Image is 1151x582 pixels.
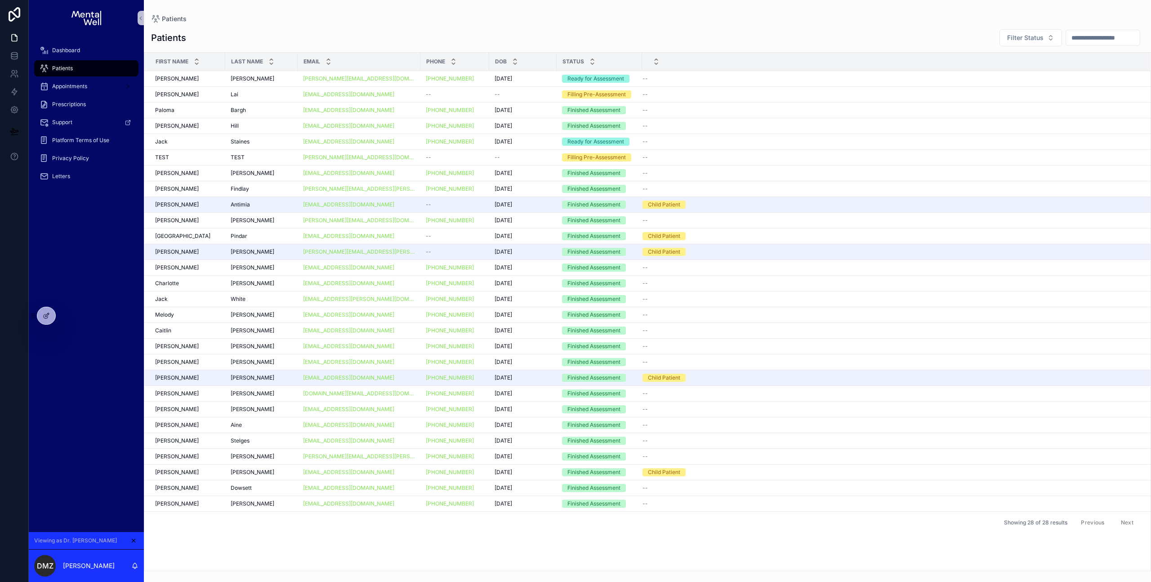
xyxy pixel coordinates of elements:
a: TEST [231,154,292,161]
a: Finished Assessment [562,295,637,303]
a: [PHONE_NUMBER] [426,311,484,318]
div: Ready for Assessment [567,138,624,146]
span: -- [495,154,500,161]
a: [DATE] [495,170,551,177]
a: Child Patient [642,201,1139,209]
a: [PHONE_NUMBER] [426,343,474,350]
a: [EMAIL_ADDRESS][DOMAIN_NAME] [303,201,415,208]
span: Melody [155,311,174,318]
span: Privacy Policy [52,155,89,162]
a: -- [642,280,1139,287]
span: [PERSON_NAME] [231,374,274,381]
span: Charlotte [155,280,179,287]
span: Paloma [155,107,174,114]
a: [PERSON_NAME] [155,75,220,82]
a: Finished Assessment [562,169,637,177]
a: [PERSON_NAME] [155,201,220,208]
div: Finished Assessment [567,185,620,193]
a: [DATE] [495,343,551,350]
a: [EMAIL_ADDRESS][DOMAIN_NAME] [303,280,394,287]
img: App logo [71,11,101,25]
a: Ready for Assessment [562,138,637,146]
a: [PHONE_NUMBER] [426,327,484,334]
span: Hill [231,122,239,130]
a: [EMAIL_ADDRESS][DOMAIN_NAME] [303,327,415,334]
a: -- [642,138,1139,145]
a: -- [642,264,1139,271]
a: [PERSON_NAME] [231,217,292,224]
a: -- [642,170,1139,177]
div: Filling Pre-Assessment [567,90,626,98]
span: [PERSON_NAME] [155,170,199,177]
span: [DATE] [495,185,512,193]
span: White [231,295,245,303]
a: [PERSON_NAME] [155,185,220,193]
span: -- [426,154,431,161]
a: [PHONE_NUMBER] [426,295,484,303]
a: Finished Assessment [562,248,637,256]
span: -- [642,154,648,161]
span: Letters [52,173,70,180]
div: scrollable content [29,36,144,196]
span: [DATE] [495,280,512,287]
a: [EMAIL_ADDRESS][DOMAIN_NAME] [303,311,415,318]
a: -- [495,154,551,161]
a: [EMAIL_ADDRESS][DOMAIN_NAME] [303,201,394,208]
a: Platform Terms of Use [34,132,138,148]
div: Finished Assessment [567,122,620,130]
span: [DATE] [495,248,512,255]
a: Child Patient [642,232,1139,240]
div: Ready for Assessment [567,75,624,83]
div: Filling Pre-Assessment [567,153,626,161]
a: [PERSON_NAME][EMAIL_ADDRESS][DOMAIN_NAME] [303,75,415,82]
a: [EMAIL_ADDRESS][DOMAIN_NAME] [303,170,394,177]
a: Appointments [34,78,138,94]
span: [PERSON_NAME] [231,280,274,287]
a: [EMAIL_ADDRESS][DOMAIN_NAME] [303,138,415,145]
a: -- [642,343,1139,350]
a: Patients [151,14,187,23]
a: [PHONE_NUMBER] [426,343,484,350]
a: Finished Assessment [562,185,637,193]
div: Child Patient [648,201,680,209]
a: [DATE] [495,107,551,114]
a: [PERSON_NAME] [231,170,292,177]
a: [PHONE_NUMBER] [426,327,474,334]
a: Finished Assessment [562,106,637,114]
span: [PERSON_NAME] [155,343,199,350]
a: -- [642,311,1139,318]
div: Finished Assessment [567,358,620,366]
div: Finished Assessment [567,216,620,224]
span: [PERSON_NAME] [231,170,274,177]
span: Findlay [231,185,249,193]
a: Filling Pre-Assessment [562,153,637,161]
a: [EMAIL_ADDRESS][DOMAIN_NAME] [303,264,394,271]
a: [PERSON_NAME] [155,264,220,271]
a: [EMAIL_ADDRESS][DOMAIN_NAME] [303,122,415,130]
a: [PHONE_NUMBER] [426,280,484,287]
span: -- [426,91,431,98]
a: [PHONE_NUMBER] [426,185,484,193]
div: Child Patient [648,374,680,382]
a: [PERSON_NAME] [231,311,292,318]
a: [GEOGRAPHIC_DATA] [155,233,220,240]
a: Privacy Policy [34,150,138,166]
a: [PHONE_NUMBER] [426,374,484,381]
span: -- [426,233,431,240]
a: Paloma [155,107,220,114]
a: [PERSON_NAME] [231,280,292,287]
a: Antimia [231,201,292,208]
a: -- [642,295,1139,303]
a: [PHONE_NUMBER] [426,138,474,145]
a: [PHONE_NUMBER] [426,107,474,114]
a: [EMAIL_ADDRESS][DOMAIN_NAME] [303,107,415,114]
span: -- [426,248,431,255]
span: [PERSON_NAME] [231,311,274,318]
a: [PHONE_NUMBER] [426,138,484,145]
a: [PERSON_NAME] [231,264,292,271]
a: -- [642,154,1139,161]
span: [PERSON_NAME] [155,374,199,381]
span: [PERSON_NAME] [231,343,274,350]
span: Antimia [231,201,250,208]
a: [PHONE_NUMBER] [426,122,484,130]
